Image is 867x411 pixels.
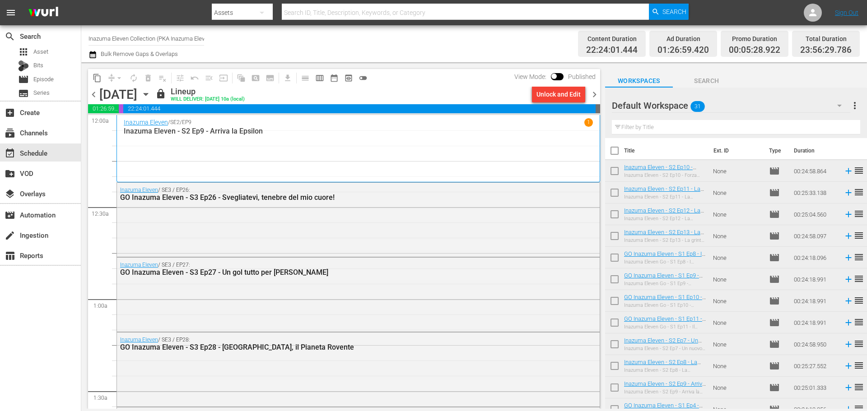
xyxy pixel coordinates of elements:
[5,7,16,18] span: menu
[624,281,706,286] div: Inazuma Eleven Go - S1 Ep9 - Finalmente inizia il Cammino Imperiale
[853,165,864,176] span: reorder
[624,389,706,395] div: Inazuma Eleven - S2 Ep9 - Arriva la Epsilon
[769,166,780,176] span: Episode
[769,339,780,350] span: Episode
[551,73,557,79] span: Toggle to switch from Published to Draft view.
[5,148,15,159] span: Schedule
[120,262,547,277] div: / SE3 / EP27:
[536,86,581,102] div: Unlock and Edit
[769,187,780,198] span: Episode
[853,252,864,263] span: reorder
[709,290,765,312] td: None
[835,9,858,16] a: Sign Out
[709,203,765,225] td: None
[120,187,547,202] div: / SE3 / EP26:
[662,4,686,20] span: Search
[248,71,263,85] span: Create Search Block
[769,274,780,285] span: Episode
[624,164,696,177] a: Inazuma Eleven - S2 Ep10 - Forza nascosta
[5,230,15,241] span: Ingestion
[356,71,370,85] span: 24 hours Lineup View is OFF
[690,97,705,116] span: 31
[99,87,137,102] div: [DATE]
[844,274,853,284] svg: Add to Schedule
[88,89,99,100] span: chevron_left
[120,187,158,193] a: Inazuma Eleven
[510,73,551,80] span: View Mode:
[5,107,15,118] span: Create
[849,100,860,111] span: more_vert
[170,119,182,125] p: SE2 /
[99,51,178,57] span: Bulk Remove Gaps & Overlaps
[126,71,141,85] span: Loop Content
[124,119,168,126] a: Inazuma Eleven
[790,225,840,247] td: 00:24:58.097
[790,268,840,290] td: 00:24:18.991
[769,296,780,306] span: Episode
[587,119,590,125] p: 1
[853,208,864,219] span: reorder
[709,160,765,182] td: None
[586,32,638,45] div: Content Duration
[844,209,853,219] svg: Add to Schedule
[5,189,15,199] span: Overlays
[5,31,15,42] span: Search
[844,231,853,241] svg: Add to Schedule
[589,89,600,100] span: chevron_right
[170,69,187,87] span: Customize Events
[168,119,170,125] p: /
[853,360,864,371] span: reorder
[769,382,780,393] span: Episode
[88,104,119,113] span: 01:26:59.420
[624,194,706,200] div: Inazuma Eleven - S2 Ep11 - La tecnica proibita (prima parte)
[709,312,765,333] td: None
[853,187,864,198] span: reorder
[729,32,780,45] div: Promo Duration
[5,128,15,139] span: Channels
[33,61,43,70] span: Bits
[123,104,596,113] span: 22:24:01.444
[769,209,780,220] span: Episode
[844,253,853,263] svg: Add to Schedule
[624,185,704,199] a: Inazuma Eleven - S2 Ep11 - La tecnica proibita (prima parte)
[673,75,741,87] span: Search
[624,272,703,292] a: GO Inazuma Eleven - S1 Ep9 - Finalmente inizia il Cammino Imperiale
[790,247,840,268] td: 00:24:18.096
[624,359,701,372] a: Inazuma Eleven - S2 Ep8 - La riscossa [PERSON_NAME]!
[790,160,840,182] td: 00:24:58.864
[708,138,763,163] th: Ext. ID
[649,4,689,20] button: Search
[596,104,600,113] span: 00:03:30.214
[853,338,864,349] span: reorder
[624,337,702,351] a: Inazuma Eleven - S2 Ep7 - Un nuovo tipo di allenamento!
[612,93,850,118] div: Default Workspace
[5,210,15,221] span: Automation
[853,382,864,393] span: reorder
[844,188,853,198] svg: Add to Schedule
[564,73,600,80] span: Published
[263,71,277,85] span: Create Series Block
[709,225,765,247] td: None
[709,182,765,203] td: None
[5,168,15,179] span: VOD
[624,216,706,222] div: Inazuma Eleven - S2 Ep12 - La tecnica proibita (seconda parte)
[709,268,765,290] td: None
[18,46,29,57] span: Asset
[790,290,840,312] td: 00:24:18.991
[729,45,780,55] span: 00:05:28.922
[709,333,765,355] td: None
[624,172,706,178] div: Inazuma Eleven - S2 Ep10 - Forza nascosta
[327,71,341,85] span: Month Calendar View
[790,377,840,398] td: 00:25:01.333
[155,88,166,99] span: lock
[788,138,843,163] th: Duration
[769,360,780,371] span: Episode
[216,71,231,85] span: Update Metadata from Key Asset
[624,380,706,394] a: Inazuma Eleven - S2 Ep9 - Arriva la Epsilon
[120,343,547,351] div: GO Inazuma Eleven - S3 Ep28 - [GEOGRAPHIC_DATA], il Pianeta Rovente
[90,71,104,85] span: Copy Lineup
[171,97,245,102] div: WILL DELIVER: [DATE] 10a (local)
[171,87,245,97] div: Lineup
[124,127,593,135] p: Inazuma Eleven - S2 Ep9 - Arriva la Epsilon
[605,75,673,87] span: Workspaces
